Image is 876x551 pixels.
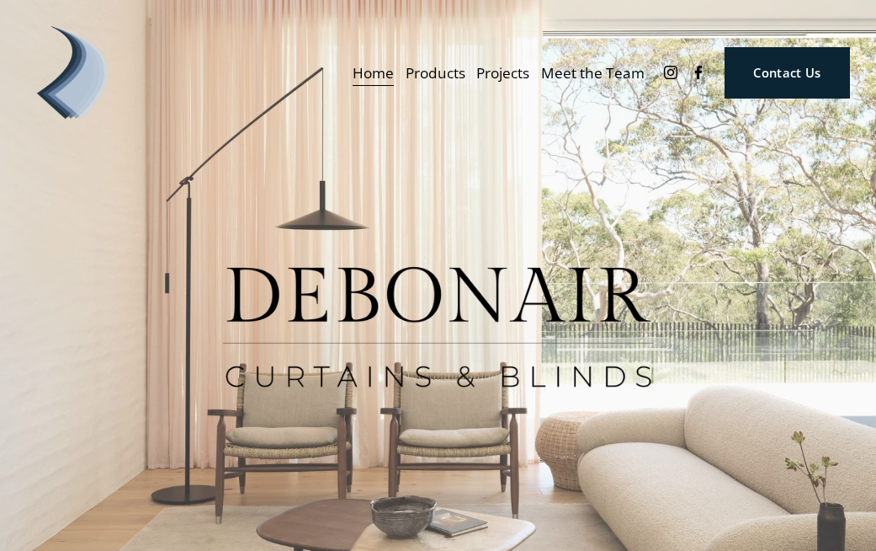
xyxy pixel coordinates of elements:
img: Debonair | Curtains, Blinds, Shutters &amp; Awnings [26,26,119,119]
a: Contact Us [725,47,850,99]
span: Products [406,60,465,86]
a: Facebook [690,64,707,81]
a: Home [353,58,394,87]
a: folder dropdown [406,58,465,87]
a: Projects [476,58,529,87]
a: Meet the Team [541,58,645,87]
a: Instagram [662,64,679,81]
